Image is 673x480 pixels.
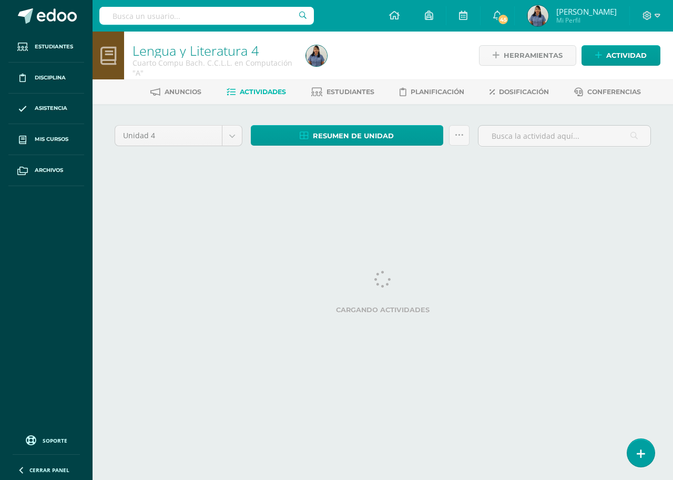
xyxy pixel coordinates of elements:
[411,88,464,96] span: Planificación
[165,88,201,96] span: Anuncios
[150,84,201,100] a: Anuncios
[8,155,84,186] a: Archivos
[478,126,650,146] input: Busca la actividad aquí...
[240,88,286,96] span: Actividades
[132,42,259,59] a: Lengua y Literatura 4
[497,14,509,25] span: 45
[8,94,84,125] a: Asistencia
[35,166,63,175] span: Archivos
[35,135,68,144] span: Mis cursos
[123,126,214,146] span: Unidad 4
[35,74,66,82] span: Disciplina
[556,16,617,25] span: Mi Perfil
[132,58,293,78] div: Cuarto Compu Bach. C.C.L.L. en Computación 'A'
[490,84,549,100] a: Dosificación
[400,84,464,100] a: Planificación
[479,45,576,66] a: Herramientas
[132,43,293,58] h1: Lengua y Literatura 4
[115,306,651,314] label: Cargando actividades
[327,88,374,96] span: Estudiantes
[527,5,548,26] img: 4b1858fdf64a1103fe27823d151ada62.png
[582,45,660,66] a: Actividad
[13,433,80,447] a: Soporte
[313,126,394,146] span: Resumen de unidad
[311,84,374,100] a: Estudiantes
[556,6,617,17] span: [PERSON_NAME]
[306,45,327,66] img: 4b1858fdf64a1103fe27823d151ada62.png
[606,46,647,65] span: Actividad
[43,437,67,444] span: Soporte
[251,125,443,146] a: Resumen de unidad
[99,7,314,25] input: Busca un usuario...
[29,466,69,474] span: Cerrar panel
[8,124,84,155] a: Mis cursos
[504,46,563,65] span: Herramientas
[35,104,67,113] span: Asistencia
[8,63,84,94] a: Disciplina
[574,84,641,100] a: Conferencias
[35,43,73,51] span: Estudiantes
[8,32,84,63] a: Estudiantes
[115,126,242,146] a: Unidad 4
[587,88,641,96] span: Conferencias
[227,84,286,100] a: Actividades
[499,88,549,96] span: Dosificación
